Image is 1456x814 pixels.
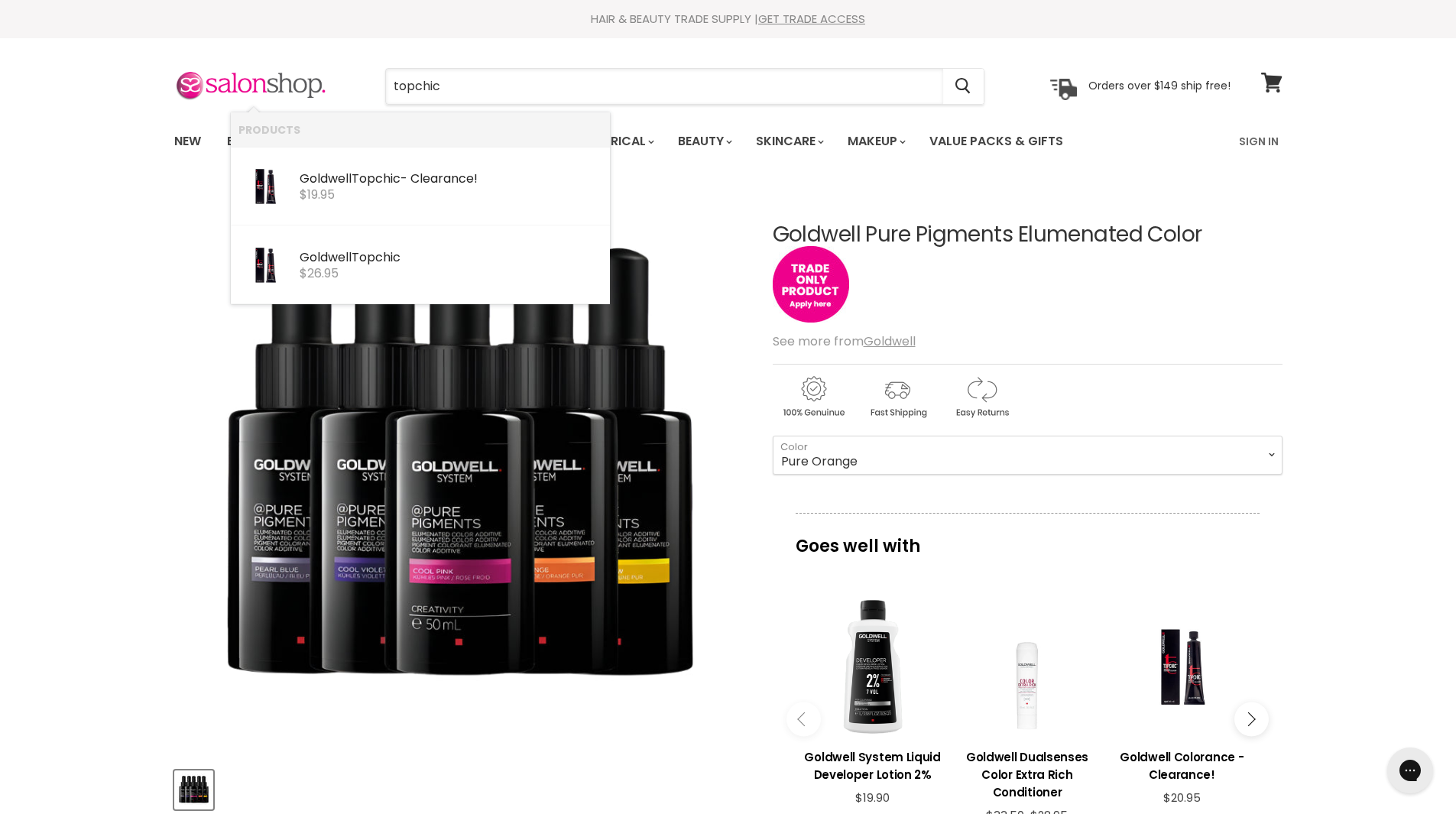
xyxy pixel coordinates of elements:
img: genuine.gif [773,374,854,420]
a: View product:Goldwell Dualsenses Color Extra Rich Conditioner [958,737,1097,809]
div: Goldwell - Clearance! [300,172,602,188]
span: $20.95 [1163,790,1201,806]
a: Skincare [744,125,833,157]
img: tradeonly_small.jpg [773,246,849,323]
a: Electrical [563,125,663,157]
h3: Goldwell System Liquid Developer Lotion 2% [803,748,942,783]
div: Goldwell Pure Pigments Elumenated Color image. Click or Scroll to Zoom. [174,185,745,756]
span: $19.95 [300,186,335,203]
img: goldwell-topchic_200x.jpg [244,154,287,219]
span: See more from [773,332,916,350]
ul: Main menu [163,119,1153,164]
button: Search [943,69,984,104]
li: Products: Goldwell Topchic - Clearance! [231,147,610,225]
p: Goes well with [796,513,1260,563]
p: Orders over $149 ship free! [1088,79,1231,92]
a: Goldwell [864,332,916,350]
img: shipping.gif [857,374,938,420]
input: Search [386,69,943,104]
iframe: Gorgias live chat messenger [1380,742,1441,799]
div: Product thumbnails [172,766,747,809]
li: Products [231,112,610,147]
a: Makeup [836,125,915,157]
h3: Goldwell Colorance - Clearance! [1112,748,1251,783]
button: Goldwell Pure Pigments Elumenated Color [174,770,213,809]
img: goldwell-topchic_200x.jpg [244,233,287,297]
li: Products: Goldwell Topchic [231,225,610,304]
h1: Goldwell Pure Pigments Elumenated Color [773,223,1283,247]
b: Topchic [352,248,400,266]
a: Sign In [1230,125,1288,157]
a: New [163,125,212,157]
img: goldwell-pure-pigments-farbkonzentrate_1800x1800.jpg [173,184,744,755]
div: HAIR & BEAUTY TRADE SUPPLY | [155,11,1302,27]
img: returns.gif [941,374,1022,420]
nav: Main [155,119,1302,164]
a: View product:Goldwell System Liquid Developer Lotion 2% [803,737,942,791]
form: Product [385,68,984,105]
a: Beauty [666,125,741,157]
a: Brands [216,125,287,157]
img: Goldwell Pure Pigments Elumenated Color [176,772,212,808]
a: GET TRADE ACCESS [758,11,865,27]
div: Goldwell [300,251,602,267]
h3: Goldwell Dualsenses Color Extra Rich Conditioner [958,748,1097,801]
a: View product:Goldwell Colorance - Clearance! [1112,737,1251,791]
a: Value Packs & Gifts [918,125,1075,157]
span: $19.90 [855,790,890,806]
span: $26.95 [300,264,339,282]
b: Topchic [352,170,400,187]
